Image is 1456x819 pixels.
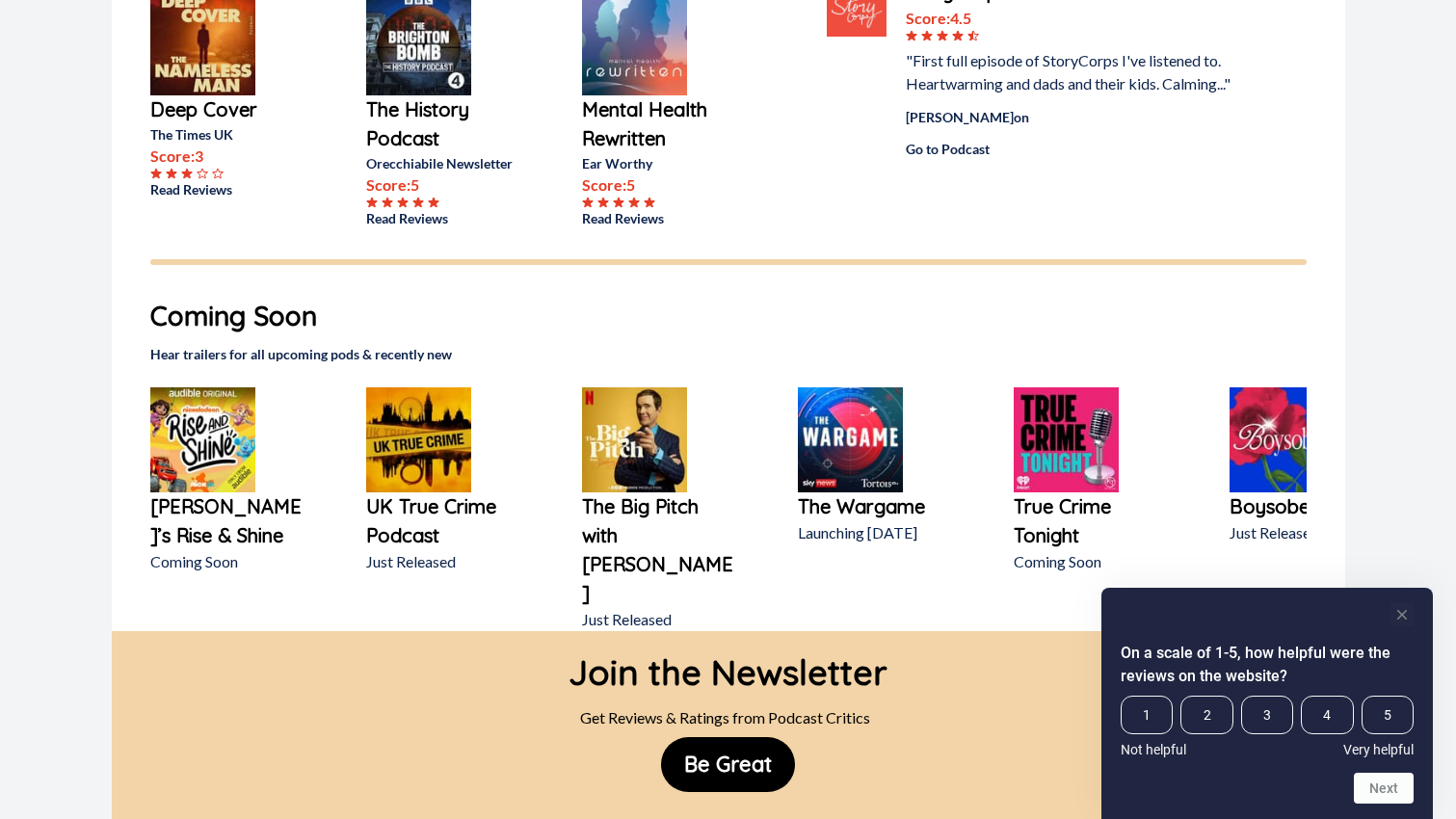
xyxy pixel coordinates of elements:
button: Hide survey [1390,603,1414,626]
div: "First full episode of StoryCorps I've listened to. Heartwarming and dads and their kids. Calming... [906,49,1268,95]
div: Get Reviews & Ratings from Podcast Critics [569,699,887,737]
p: Just Released [1230,521,1384,544]
div: On a scale of 1-5, how helpful were the reviews on the website? Select an option from 1 to 5, wit... [1121,603,1414,804]
p: Coming Soon [1014,550,1168,573]
span: 2 [1180,696,1232,734]
p: Ear Worthy [582,153,736,173]
p: Orecchiabile Newsletter [366,153,520,173]
p: The Times UK [150,124,304,145]
img: The Big Pitch with Jimmy Carr [582,387,687,492]
a: The Wargame [798,492,952,521]
a: Go to Podcast [906,139,1268,159]
a: Read Reviews [582,208,736,228]
button: Next question [1354,773,1414,804]
img: The Wargame [798,387,903,492]
a: UK True Crime Podcast [366,492,520,550]
h1: Coming Soon [150,296,1307,336]
a: The History Podcast [366,95,520,153]
p: Coming Soon [150,550,304,573]
p: Just Released [366,550,520,573]
span: 3 [1241,696,1293,734]
img: Nick Jr’s Rise & Shine [150,387,255,492]
a: [PERSON_NAME]’s Rise & Shine [150,492,304,550]
h2: Hear trailers for all upcoming pods & recently new [150,344,1307,364]
div: Score: 4.5 [906,7,1268,30]
button: Be Great [661,737,795,792]
span: 4 [1301,696,1353,734]
a: Read Reviews [150,179,304,199]
a: Deep Cover [150,95,304,124]
img: True Crime Tonight [1014,387,1119,492]
div: [PERSON_NAME] on [906,107,1268,127]
div: Join the Newsletter [569,631,887,699]
p: Just Released [582,608,736,631]
a: Mental Health Rewritten [582,95,736,153]
span: Very helpful [1343,742,1414,757]
span: 5 [1362,696,1414,734]
p: Score: 5 [366,173,520,197]
h2: On a scale of 1-5, how helpful were the reviews on the website? Select an option from 1 to 5, wit... [1121,642,1414,688]
span: Not helpful [1121,742,1186,757]
p: Score: 3 [150,145,304,168]
a: True Crime Tonight [1014,492,1168,550]
a: Boysober [1230,492,1384,521]
p: Score: 5 [582,173,736,197]
img: UK True Crime Podcast [366,387,471,492]
a: The Big Pitch with [PERSON_NAME] [582,492,736,608]
a: Read Reviews [366,208,520,228]
img: Boysober [1230,387,1335,492]
p: Launching [DATE] [798,521,952,544]
div: On a scale of 1-5, how helpful were the reviews on the website? Select an option from 1 to 5, wit... [1121,696,1414,757]
span: 1 [1121,696,1173,734]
